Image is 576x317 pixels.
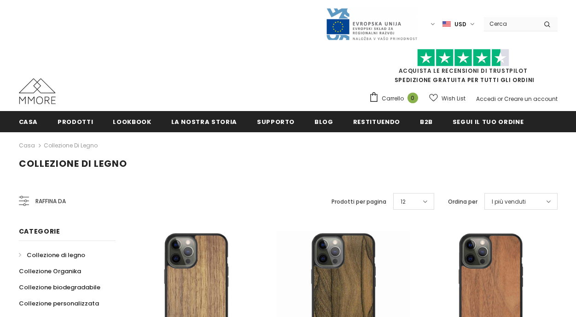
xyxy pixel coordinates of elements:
a: Casa [19,111,38,132]
span: Categorie [19,227,60,236]
span: La nostra storia [171,117,237,126]
a: Collezione personalizzata [19,295,99,311]
a: Segui il tuo ordine [453,111,524,132]
span: or [497,95,503,103]
a: B2B [420,111,433,132]
img: Casi MMORE [19,78,56,104]
a: Acquista le recensioni di TrustPilot [399,67,528,75]
span: Collezione di legno [19,157,127,170]
span: Blog [314,117,333,126]
span: 12 [401,197,406,206]
span: Collezione Organika [19,267,81,276]
input: Search Site [484,17,537,30]
span: USD [454,20,466,29]
img: Javni Razpis [326,7,418,41]
span: SPEDIZIONE GRATUITA PER TUTTI GLI ORDINI [369,53,558,84]
a: Wish List [429,90,465,106]
span: Collezione di legno [27,251,85,259]
a: Creare un account [504,95,558,103]
span: Prodotti [58,117,93,126]
span: Collezione personalizzata [19,299,99,308]
a: Lookbook [113,111,151,132]
span: I più venduti [492,197,526,206]
a: Collezione biodegradabile [19,279,100,295]
span: Collezione biodegradabile [19,283,100,292]
label: Ordina per [448,197,477,206]
a: Prodotti [58,111,93,132]
a: Restituendo [353,111,400,132]
span: Carrello [382,94,404,103]
a: Carrello 0 [369,92,423,106]
span: 0 [407,93,418,103]
span: Casa [19,117,38,126]
a: Collezione di legno [19,247,85,263]
span: Segui il tuo ordine [453,117,524,126]
a: Blog [314,111,333,132]
span: B2B [420,117,433,126]
a: Collezione di legno [44,141,98,149]
a: Casa [19,140,35,151]
a: Accedi [476,95,496,103]
span: Wish List [442,94,465,103]
span: Raffina da [35,196,66,206]
span: supporto [257,117,295,126]
a: Javni Razpis [326,20,418,28]
a: supporto [257,111,295,132]
a: Collezione Organika [19,263,81,279]
span: Restituendo [353,117,400,126]
a: La nostra storia [171,111,237,132]
span: Lookbook [113,117,151,126]
label: Prodotti per pagina [332,197,386,206]
img: USD [442,20,451,28]
img: Fidati di Pilot Stars [417,49,509,67]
